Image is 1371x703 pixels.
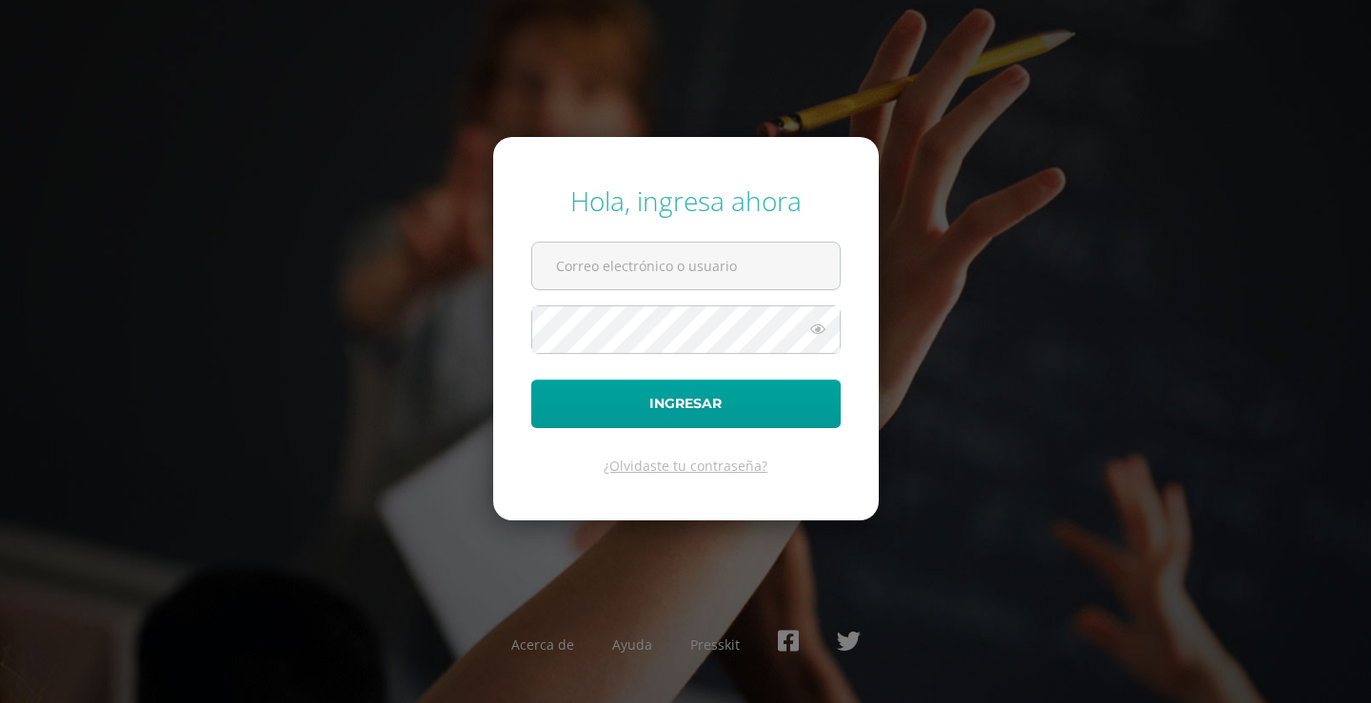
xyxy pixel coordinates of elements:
[531,380,841,428] button: Ingresar
[511,635,574,654] a: Acerca de
[690,635,740,654] a: Presskit
[604,457,767,475] a: ¿Olvidaste tu contraseña?
[531,183,841,219] div: Hola, ingresa ahora
[532,243,840,289] input: Correo electrónico o usuario
[612,635,652,654] a: Ayuda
